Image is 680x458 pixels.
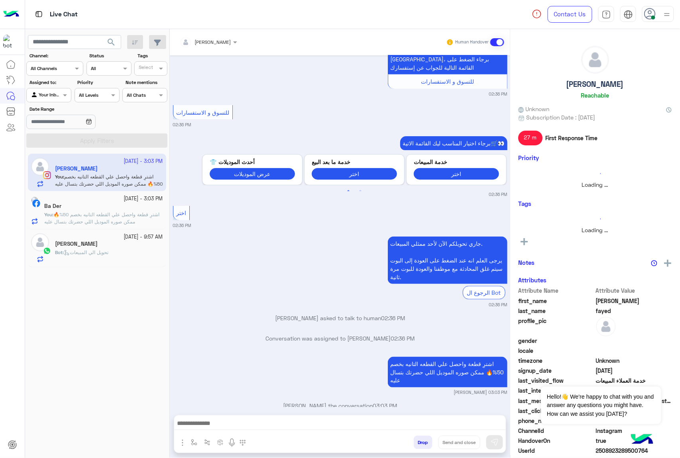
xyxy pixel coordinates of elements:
h6: Attributes [519,276,547,284]
span: HandoverOn [519,436,595,445]
a: tab [598,6,614,23]
div: loading... [521,212,670,226]
label: Priority [77,79,118,86]
label: Date Range [29,106,119,113]
p: Live Chat [50,9,78,20]
span: للتسوق و الاستفسارات [421,78,474,85]
button: create order [214,436,227,449]
button: اختر [414,168,499,180]
p: خدمة المبيعات [414,158,499,166]
p: 26/9/2025, 2:36 PM [388,44,507,74]
h6: Reachable [581,92,609,99]
span: 27 m [519,131,543,145]
span: 2025-09-26T11:36:17.14Z [596,366,672,375]
button: search [102,35,121,52]
h6: Notes [519,259,535,266]
img: select flow [191,439,197,446]
button: Send and close [438,436,480,449]
img: Trigger scenario [204,439,210,446]
span: Attribute Name [519,286,595,295]
img: tab [34,9,44,19]
button: Drop [414,436,432,449]
small: 02:36 PM [173,222,191,229]
small: 02:36 PM [489,301,507,308]
span: fayed [596,307,672,315]
span: first_name [519,297,595,305]
span: You [44,211,52,217]
img: send voice note [227,438,237,448]
span: last_interaction [519,386,595,395]
img: picture [31,197,38,204]
b: : [55,249,64,255]
img: send attachment [178,438,187,448]
img: profile [662,10,672,20]
img: make a call [240,440,246,446]
span: null [596,337,672,345]
img: send message [491,438,499,446]
img: spinner [532,9,542,19]
span: 03:03 PM [373,403,397,409]
span: search [106,37,116,47]
span: 02:36 PM [381,315,405,321]
span: Unknown [519,105,550,113]
span: profile_pic [519,317,595,335]
img: tab [602,10,611,19]
div: loading... [521,166,670,180]
small: 02:36 PM [173,121,191,128]
span: Omar [596,297,672,305]
h6: Priority [519,154,539,161]
small: [DATE] - 3:03 PM [124,195,163,203]
img: hulul-logo.png [628,426,656,454]
span: للتسوق و الاستفسارات [176,109,229,116]
span: last_name [519,307,595,315]
img: create order [217,439,224,446]
span: UserId [519,446,595,455]
img: add [664,260,672,267]
span: true [596,436,672,445]
span: ChannelId [519,427,595,435]
img: tab [624,10,633,19]
button: عرض الموديلات [210,168,295,180]
p: أحدث الموديلات 👕 [210,158,295,166]
span: last_visited_flow [519,376,595,385]
p: Conversation was assigned to [PERSON_NAME] [173,334,507,343]
h5: Mina Malak [55,241,98,247]
span: تحويل الي المبيعات [64,249,108,255]
a: Contact Us [548,6,592,23]
span: last_clicked_button [519,407,595,415]
label: Tags [138,52,167,59]
span: First Response Time [546,134,598,142]
span: Subscription Date : [DATE] [527,113,595,121]
img: 713415422032625 [3,35,18,49]
span: gender [519,337,595,345]
small: 02:36 PM [489,191,507,198]
div: الرجوع ال Bot [463,286,505,299]
button: Trigger scenario [201,436,214,449]
img: Logo [3,6,19,23]
small: Human Handover [455,39,489,45]
span: [PERSON_NAME] [195,39,231,45]
button: select flow [188,436,201,449]
small: 02:36 PM [489,91,507,97]
span: phone_number [519,417,595,425]
img: Facebook [32,200,40,207]
span: Loading ... [582,227,609,233]
label: Note mentions [126,79,167,86]
label: Assigned to: [29,79,71,86]
p: 26/9/2025, 2:36 PM [400,136,507,150]
span: Bot [55,249,63,255]
span: null [596,346,672,355]
h5: Ba Der [44,203,61,209]
span: locale [519,346,595,355]
span: اشترِ قطعة واحصل علي القطعه التانيه بخصم 50%🔥 ممكن صوره الموديل اللي حضرتك بتسال عليه [44,211,159,225]
span: Unknown [596,356,672,365]
h5: [PERSON_NAME] [567,80,624,89]
img: defaultAdmin.png [582,46,609,73]
span: Hello!👋 We're happy to chat with you and answer any questions you might have. How can we assist y... [541,387,661,424]
img: defaultAdmin.png [596,317,616,337]
span: 2508923289500764 [596,446,672,455]
span: 8 [596,427,672,435]
p: 26/9/2025, 3:03 PM [388,357,507,388]
img: defaultAdmin.png [31,233,49,251]
label: Status [89,52,130,59]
